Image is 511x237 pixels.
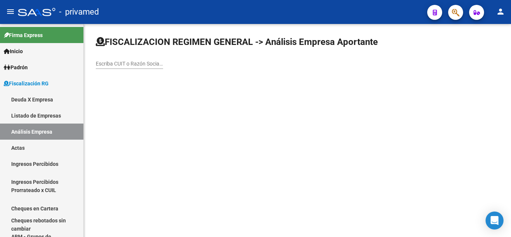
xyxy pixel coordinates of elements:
span: Padrón [4,63,28,72]
mat-icon: menu [6,7,15,16]
div: Open Intercom Messenger [486,212,504,230]
span: Firma Express [4,31,43,39]
mat-icon: person [496,7,505,16]
h1: FISCALIZACION REGIMEN GENERAL -> Análisis Empresa Aportante [96,36,378,48]
span: Inicio [4,47,23,55]
span: - privamed [59,4,99,20]
span: Fiscalización RG [4,79,49,88]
